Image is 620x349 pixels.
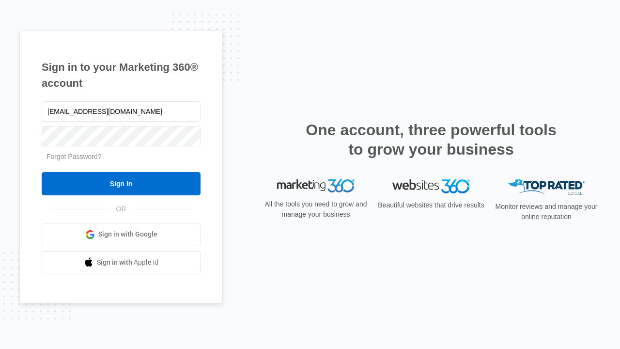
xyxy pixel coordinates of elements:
[303,120,559,159] h2: One account, three powerful tools to grow your business
[97,257,159,268] span: Sign in with Apple Id
[42,59,201,91] h1: Sign in to your Marketing 360® account
[492,202,601,222] p: Monitor reviews and manage your online reputation
[42,223,201,246] a: Sign in with Google
[508,179,585,195] img: Top Rated Local
[262,199,370,220] p: All the tools you need to grow and manage your business
[109,204,133,214] span: OR
[42,101,201,122] input: Email
[392,179,470,193] img: Websites 360
[377,200,485,210] p: Beautiful websites that drive results
[42,172,201,195] input: Sign In
[98,229,157,239] span: Sign in with Google
[277,179,355,193] img: Marketing 360
[46,153,102,160] a: Forgot Password?
[42,251,201,274] a: Sign in with Apple Id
